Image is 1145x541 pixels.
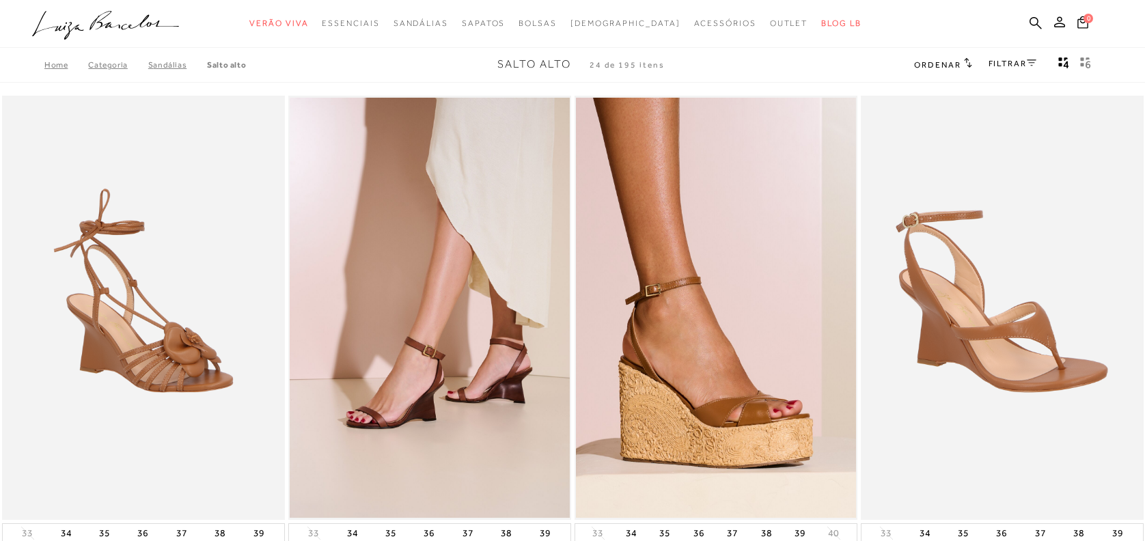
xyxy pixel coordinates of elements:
[3,98,284,518] a: SANDÁLIA ANABELA EM COURO CARAMELO AMARRAÇÃO E APLICAÇÃO FLORAL SANDÁLIA ANABELA EM COURO CARAMEL...
[821,11,861,36] a: BLOG LB
[1073,15,1092,33] button: 0
[322,11,379,36] a: noSubCategoriesText
[3,98,284,518] img: SANDÁLIA ANABELA EM COURO CARAMELO AMARRAÇÃO E APLICAÇÃO FLORAL
[304,527,323,540] button: 33
[1054,56,1073,74] button: Mostrar 4 produtos por linha
[394,11,448,36] a: noSubCategoriesText
[519,18,557,28] span: Bolsas
[770,18,808,28] span: Outlet
[497,58,571,70] span: Salto Alto
[862,98,1142,518] a: SANDÁLIA ANABELA DE DEDO EM COURO CARAMELO SANDÁLIA ANABELA DE DEDO EM COURO CARAMELO
[862,98,1142,518] img: SANDÁLIA ANABELA DE DEDO EM COURO CARAMELO
[462,11,505,36] a: noSubCategoriesText
[570,18,680,28] span: [DEMOGRAPHIC_DATA]
[821,18,861,28] span: BLOG LB
[249,18,308,28] span: Verão Viva
[148,60,207,70] a: SANDÁLIAS
[394,18,448,28] span: Sandálias
[877,527,896,540] button: 33
[590,60,665,70] span: 24 de 195 itens
[249,11,308,36] a: noSubCategoriesText
[576,98,856,518] a: SANDÁLIA ANABELA EM COURO CARAMELO COM SOLADO TEXTURIZADO SANDÁLIA ANABELA EM COURO CARAMELO COM ...
[576,98,856,518] img: SANDÁLIA ANABELA EM COURO CARAMELO COM SOLADO TEXTURIZADO
[290,98,570,518] img: SANDÁLIA ANABELA EM COURO CAFÉ COM SALTO ALTO
[770,11,808,36] a: noSubCategoriesText
[570,11,680,36] a: noSubCategoriesText
[519,11,557,36] a: noSubCategoriesText
[824,527,843,540] button: 40
[1084,14,1093,23] span: 0
[588,527,607,540] button: 33
[44,60,88,70] a: Home
[290,98,570,518] a: SANDÁLIA ANABELA EM COURO CAFÉ COM SALTO ALTO SANDÁLIA ANABELA EM COURO CAFÉ COM SALTO ALTO
[88,60,148,70] a: Categoria
[207,60,246,70] a: Salto Alto
[989,59,1036,68] a: FILTRAR
[694,11,756,36] a: noSubCategoriesText
[18,527,37,540] button: 33
[694,18,756,28] span: Acessórios
[322,18,379,28] span: Essenciais
[462,18,505,28] span: Sapatos
[914,60,961,70] span: Ordenar
[1076,56,1095,74] button: gridText6Desc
